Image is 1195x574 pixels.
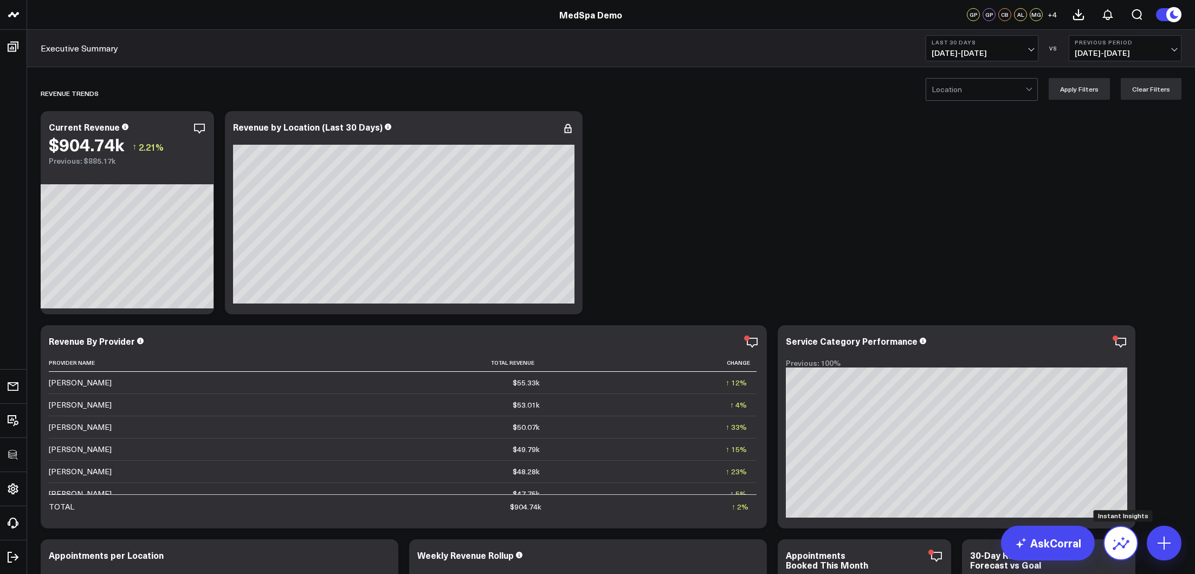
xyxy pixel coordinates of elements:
div: ↑ 4% [730,399,747,410]
div: $47.75k [513,488,540,499]
button: Clear Filters [1121,78,1181,100]
div: CB [998,8,1011,21]
div: VS [1044,45,1063,51]
div: Current Revenue [49,121,120,133]
th: Total Revenue [157,354,550,372]
div: 30-Day Revenue Forecast vs Goal [970,549,1041,571]
div: [PERSON_NAME] [49,466,112,477]
div: Service Category Performance [786,335,918,347]
div: [PERSON_NAME] [49,377,112,388]
div: $49.79k [513,444,540,455]
div: TOTAL [49,501,74,512]
button: Apply Filters [1049,78,1110,100]
div: Previous: 100% [786,359,1127,367]
div: REVENUE TRENDS [41,81,99,106]
span: ↑ [132,140,137,154]
div: $55.33k [513,377,540,388]
a: Executive Summary [41,42,118,54]
button: +4 [1045,8,1058,21]
b: Previous Period [1075,39,1175,46]
div: ↑ 12% [726,377,747,388]
div: Revenue By Provider [49,335,135,347]
a: AskCorral [1001,526,1095,560]
div: $53.01k [513,399,540,410]
div: $50.07k [513,422,540,433]
div: [PERSON_NAME] [49,444,112,455]
div: AL [1014,8,1027,21]
span: [DATE] - [DATE] [1075,49,1175,57]
div: Revenue by Location (Last 30 Days) [233,121,383,133]
div: Previous: $885.17k [49,157,206,165]
div: Weekly Revenue Rollup [417,549,514,561]
div: [PERSON_NAME] [49,488,112,499]
span: + 4 [1048,11,1057,18]
div: GP [983,8,996,21]
div: ↑ 33% [726,422,747,433]
div: Appointments per Location [49,549,164,561]
button: Previous Period[DATE]-[DATE] [1069,35,1181,61]
div: [PERSON_NAME] [49,422,112,433]
div: [PERSON_NAME] [49,399,112,410]
button: Last 30 Days[DATE]-[DATE] [926,35,1038,61]
a: MedSpa Demo [559,9,622,21]
div: ↑ 5% [730,488,747,499]
div: $48.28k [513,466,540,477]
th: Change [550,354,757,372]
div: ↑ 15% [726,444,747,455]
div: ↑ 2% [732,501,748,512]
div: ↑ 23% [726,466,747,477]
b: Last 30 Days [932,39,1032,46]
span: 2.21% [139,141,164,153]
div: GP [967,8,980,21]
th: Provider Name [49,354,157,372]
div: MG [1030,8,1043,21]
div: $904.74k [49,134,124,154]
div: Appointments Booked This Month [786,549,868,571]
div: $904.74k [510,501,541,512]
span: [DATE] - [DATE] [932,49,1032,57]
